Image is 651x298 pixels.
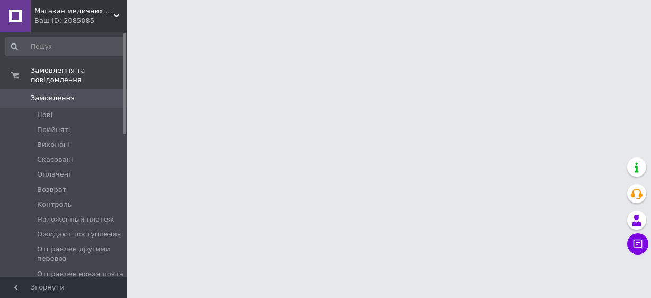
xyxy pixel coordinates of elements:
[37,125,70,135] span: Прийняті
[37,185,66,195] span: Возврат
[5,37,125,56] input: Пошук
[31,66,127,85] span: Замовлення та повідомлення
[37,140,70,150] span: Виконані
[31,93,75,103] span: Замовлення
[37,230,121,239] span: Ожидают поступления
[37,110,52,120] span: Нові
[37,170,70,179] span: Оплачені
[37,200,72,209] span: Контроль
[627,233,648,255] button: Чат з покупцем
[37,244,124,264] span: Отправлен другими перевоз
[37,155,73,164] span: Скасовані
[34,6,114,16] span: Магазин медичних товарів "МАКСМЕД"
[34,16,127,25] div: Ваш ID: 2085085
[37,215,114,224] span: Наложенный платеж
[37,269,123,279] span: Отправлен новая почта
